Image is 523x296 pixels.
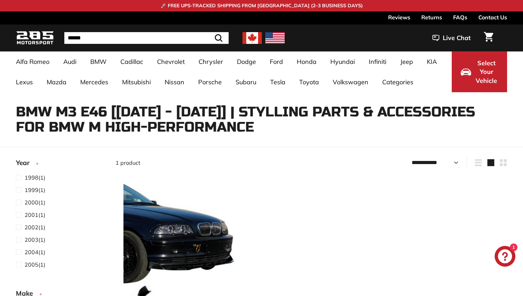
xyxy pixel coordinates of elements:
a: Honda [290,51,323,72]
a: KIA [420,51,444,72]
button: Year [16,156,104,173]
a: Chrysler [192,51,230,72]
a: Categories [375,72,420,92]
a: Hyundai [323,51,362,72]
span: Year [16,158,35,168]
a: Nissan [158,72,191,92]
span: 2000 [25,199,38,206]
span: (1) [25,236,45,244]
a: Ford [263,51,290,72]
a: Lexus [9,72,40,92]
span: 2001 [25,211,38,218]
a: Mercedes [73,72,115,92]
span: (1) [25,173,45,182]
a: Reviews [388,11,410,23]
inbox-online-store-chat: Shopify online store chat [493,246,517,268]
span: (1) [25,198,45,207]
a: Mitsubishi [115,72,158,92]
button: Live Chat [423,29,480,47]
img: Logo_285_Motorsport_areodynamics_components [16,30,54,46]
a: Alfa Romeo [9,51,56,72]
a: Returns [421,11,442,23]
a: Tesla [263,72,292,92]
span: 2004 [25,249,38,256]
span: Select Your Vehicle [475,59,498,85]
span: 2005 [25,261,38,268]
p: 🚀 FREE UPS-TRACKED SHIPPING FROM [GEOGRAPHIC_DATA] (2–3 BUSINESS DAYS) [160,2,363,9]
a: Jeep [393,51,420,72]
a: Chevrolet [150,51,192,72]
a: Volkswagen [326,72,375,92]
span: (1) [25,260,45,269]
span: (1) [25,211,45,219]
a: FAQs [453,11,467,23]
a: Contact Us [478,11,507,23]
span: (1) [25,248,45,256]
a: Subaru [229,72,263,92]
span: 1998 [25,174,38,181]
span: (1) [25,223,45,231]
div: 1 product [116,159,311,167]
a: Audi [56,51,83,72]
span: 2003 [25,236,38,243]
a: Mazda [40,72,73,92]
a: Toyota [292,72,326,92]
input: Search [64,32,229,44]
span: (1) [25,186,45,194]
a: BMW [83,51,113,72]
span: 2002 [25,224,38,231]
span: 1999 [25,187,38,193]
a: Cart [480,26,497,50]
a: Infiniti [362,51,393,72]
span: Live Chat [443,34,471,42]
a: Porsche [191,72,229,92]
a: Dodge [230,51,263,72]
a: Cadillac [113,51,150,72]
button: Select Your Vehicle [452,51,507,92]
h1: BMW M3 E46 [[DATE] - [DATE]] | Stylling parts & accessories for BMW M High-Performance [16,104,507,135]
